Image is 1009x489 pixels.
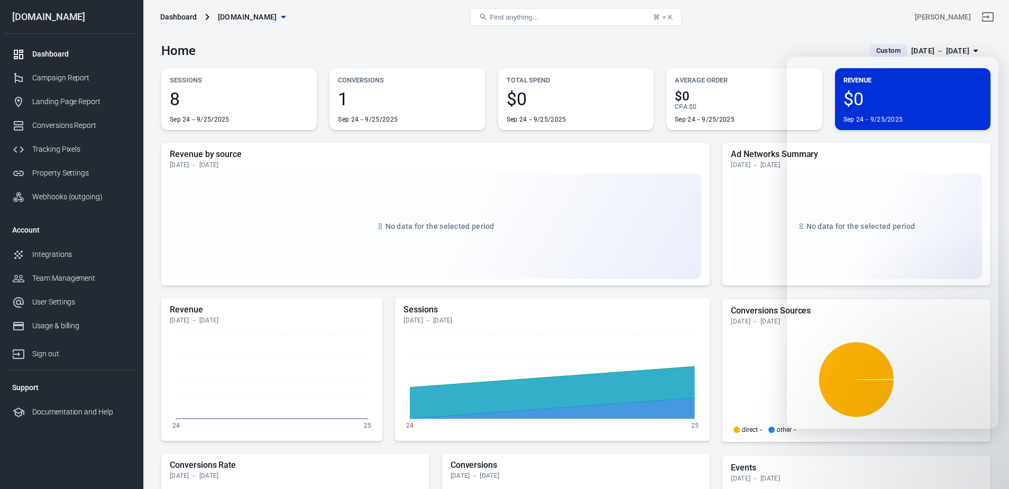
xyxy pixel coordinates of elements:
h5: Conversions Sources [731,306,982,316]
a: User Settings [4,290,139,314]
div: Sign out [32,348,131,359]
div: Conversions Report [32,120,131,131]
div: [DATE] － [DATE] [170,161,701,169]
h5: Revenue by source [170,149,701,160]
span: 8 [170,90,308,108]
div: User Settings [32,297,131,308]
tspan: 25 [691,421,699,429]
div: [DATE] － [DATE] [403,316,701,325]
div: Usage & billing [32,320,131,331]
div: Documentation and Help [32,407,131,418]
a: Integrations [4,243,139,266]
div: Landing Page Report [32,96,131,107]
div: [DATE] － [DATE] [731,161,982,169]
span: $0 [689,103,696,110]
span: standoutfitpro.com [218,11,277,24]
p: Sessions [170,75,308,86]
div: Property Settings [32,168,131,179]
li: Account [4,217,139,243]
a: Sign out [975,4,1001,30]
div: [DATE] － [DATE] [911,44,969,58]
h5: Events [731,463,982,473]
a: Webhooks (outgoing) [4,185,139,209]
a: Team Management [4,266,139,290]
div: [DOMAIN_NAME] [4,12,139,22]
p: Average Order [675,75,813,86]
tspan: 24 [406,421,414,429]
div: [DATE] － [DATE] [731,474,982,483]
h5: Conversions [451,460,702,470]
div: [DATE] － [DATE] [731,317,982,326]
iframe: Intercom live chat [787,57,998,429]
a: Sign out [4,338,139,366]
div: Campaign Report [32,72,131,84]
p: other [777,427,792,433]
div: Sep 24－9/25/2025 [338,115,398,124]
li: Support [4,375,139,400]
div: [DATE] － [DATE] [170,316,374,325]
div: Sep 24－9/25/2025 [170,115,230,124]
tspan: 24 [172,421,180,429]
h5: Conversions Rate [170,460,421,470]
span: CPA : [675,103,689,110]
div: Webhooks (outgoing) [32,191,131,202]
h5: Revenue [170,305,374,315]
a: Usage & billing [4,314,139,338]
div: Integrations [32,249,131,260]
iframe: Intercom live chat [973,437,998,463]
div: [DATE] － [DATE] [451,472,702,480]
div: Sep 24－9/25/2025 [675,115,735,124]
div: Dashboard [32,49,131,60]
button: [DOMAIN_NAME] [214,7,290,27]
span: Find anything... [490,13,538,21]
div: ⌘ + K [653,13,673,21]
a: Campaign Report [4,66,139,90]
a: Dashboard [4,42,139,66]
div: [DATE] － [DATE] [170,472,421,480]
span: $0 [507,90,645,108]
button: Custom[DATE] － [DATE] [861,42,990,60]
div: Team Management [32,273,131,284]
a: Tracking Pixels [4,137,139,161]
a: Property Settings [4,161,139,185]
div: Dashboard [160,12,197,22]
span: - [794,427,796,433]
p: Conversions [338,75,476,86]
a: Landing Page Report [4,90,139,114]
tspan: 25 [364,421,371,429]
p: direct [742,427,758,433]
a: Conversions Report [4,114,139,137]
p: Total Spend [507,75,645,86]
span: $0 [675,90,813,103]
span: Custom [872,45,905,56]
button: Find anything...⌘ + K [470,8,682,26]
div: Sep 24－9/25/2025 [507,115,566,124]
h5: Sessions [403,305,701,315]
span: 1 [338,90,476,108]
h5: Ad Networks Summary [731,149,982,160]
div: Account id: vFuTmTDd [915,12,971,23]
span: - [760,427,762,433]
span: No data for the selected period [386,222,494,230]
h3: Home [161,43,196,58]
div: Tracking Pixels [32,144,131,155]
